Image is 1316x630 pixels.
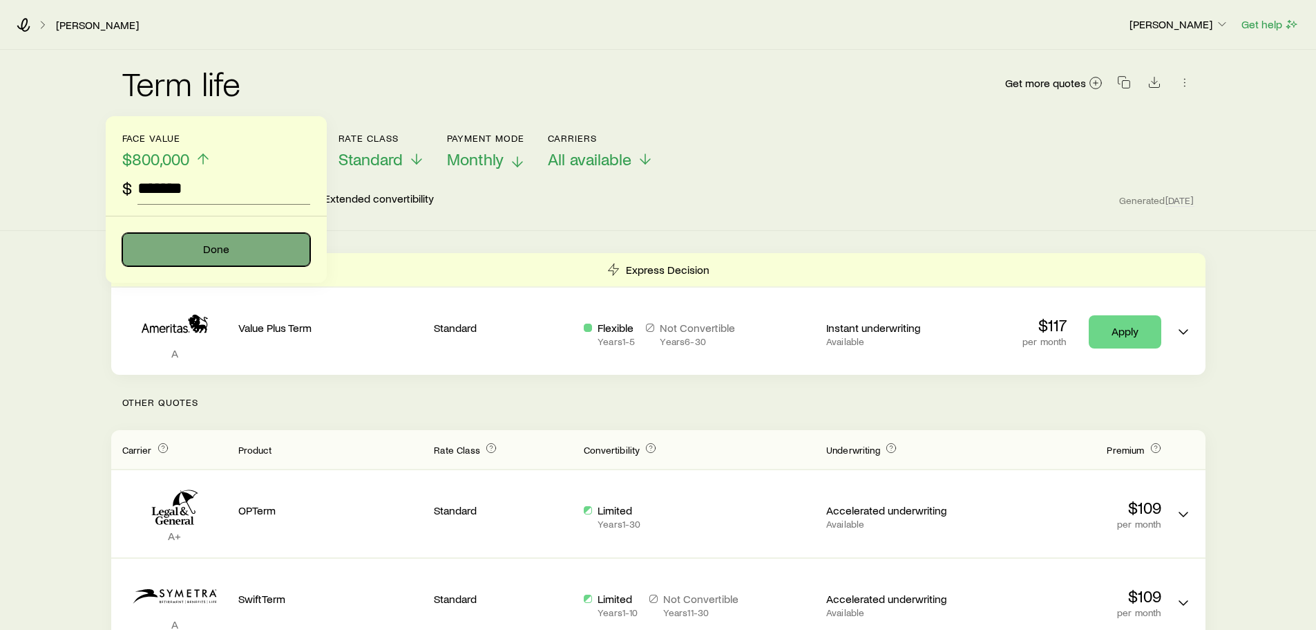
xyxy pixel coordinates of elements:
span: Convertibility [584,444,640,456]
span: Generated [1119,194,1194,207]
p: SwiftTerm [238,592,423,606]
p: A [122,346,227,360]
p: Limited [598,592,638,606]
span: All available [548,149,631,169]
p: Available [826,519,965,530]
p: Limited [598,503,640,517]
p: OPTerm [238,503,423,517]
p: Face value [122,133,211,144]
p: Carriers [548,133,654,144]
span: Underwriting [826,444,880,456]
p: Available [826,607,965,618]
p: Accelerated underwriting [826,592,965,606]
span: Carrier [122,444,152,456]
p: Express Decision [626,263,709,277]
p: Standard [434,592,573,606]
button: [PERSON_NAME] [1129,17,1230,33]
p: Rate Class [338,133,425,144]
p: Years 1 - 10 [598,607,638,618]
p: Value Plus Term [238,321,423,335]
p: Accelerated underwriting [826,503,965,517]
p: $109 [976,498,1161,517]
p: per month [976,607,1161,618]
p: Available [826,336,965,347]
p: $109 [976,586,1161,606]
span: Standard [338,149,403,169]
p: Payment Mode [447,133,526,144]
span: Get more quotes [1005,77,1086,89]
p: Years 11 - 30 [663,607,738,618]
button: Rate ClassStandard [338,133,425,169]
span: Premium [1107,444,1144,456]
a: Download CSV [1145,78,1164,91]
p: Standard [434,321,573,335]
p: Flexible [598,321,635,335]
p: Other Quotes [111,375,1205,430]
p: $117 [1022,315,1066,335]
p: per month [1022,336,1066,347]
button: Get help [1241,17,1299,33]
p: Not Convertible [660,321,735,335]
a: Apply [1089,315,1161,349]
span: Rate Class [434,444,480,456]
a: Get more quotes [1004,75,1103,91]
button: Payment ModeMonthly [447,133,526,169]
p: Extended convertibility [324,192,434,208]
h2: Term life [122,66,241,100]
p: Years 6 - 30 [660,336,735,347]
div: Term quotes [111,253,1205,375]
p: A+ [122,529,227,543]
p: Instant underwriting [826,321,965,335]
span: Monthly [447,149,504,169]
p: per month [976,519,1161,530]
a: [PERSON_NAME] [55,19,140,32]
p: Not Convertible [663,592,738,606]
p: Years 1 - 30 [598,519,640,530]
p: Standard [434,503,573,517]
button: CarriersAll available [548,133,654,169]
p: Years 1 - 5 [598,336,635,347]
span: Product [238,444,272,456]
span: $800,000 [122,149,189,169]
p: [PERSON_NAME] [1129,17,1229,31]
span: [DATE] [1165,194,1194,207]
button: Face value$800,000 [122,133,211,169]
